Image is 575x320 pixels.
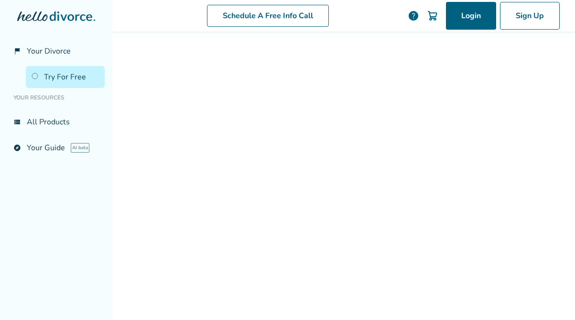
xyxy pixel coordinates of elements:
[13,118,21,126] span: view_list
[71,143,89,153] span: AI beta
[408,10,419,22] a: help
[446,2,496,30] a: Login
[8,88,105,107] li: Your Resources
[26,66,105,88] a: Try For Free
[13,47,21,55] span: flag_2
[8,137,105,159] a: exploreYour GuideAI beta
[207,5,329,27] a: Schedule A Free Info Call
[427,10,438,22] img: Cart
[8,111,105,133] a: view_listAll Products
[500,2,560,30] a: Sign Up
[8,40,105,62] a: flag_2Your Divorce
[13,144,21,152] span: explore
[27,46,71,56] span: Your Divorce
